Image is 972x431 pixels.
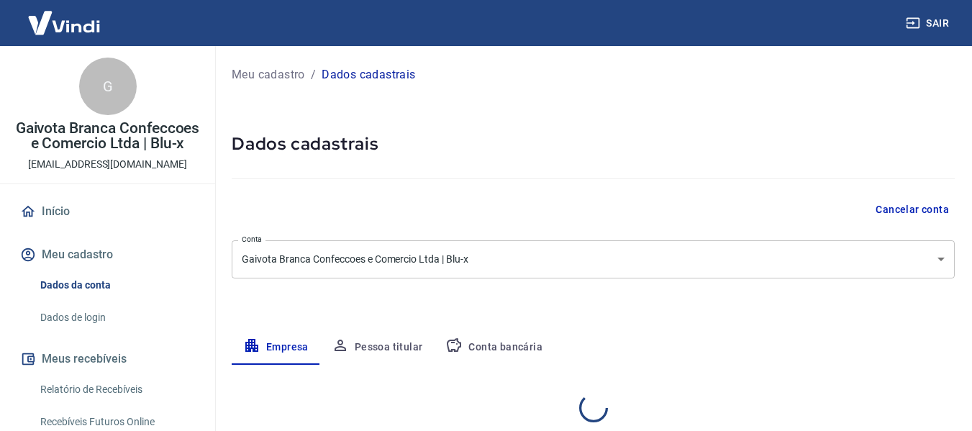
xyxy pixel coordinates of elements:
[434,330,554,365] button: Conta bancária
[903,10,955,37] button: Sair
[35,271,198,300] a: Dados da conta
[232,330,320,365] button: Empresa
[311,66,316,83] p: /
[17,196,198,227] a: Início
[35,375,198,404] a: Relatório de Recebíveis
[35,303,198,332] a: Dados de login
[28,157,187,172] p: [EMAIL_ADDRESS][DOMAIN_NAME]
[17,239,198,271] button: Meu cadastro
[17,1,111,45] img: Vindi
[242,234,262,245] label: Conta
[12,121,204,151] p: Gaivota Branca Confeccoes e Comercio Ltda | Blu-x
[232,240,955,278] div: Gaivota Branca Confeccoes e Comercio Ltda | Blu-x
[232,132,955,155] h5: Dados cadastrais
[79,58,137,115] div: G
[322,66,415,83] p: Dados cadastrais
[232,66,305,83] a: Meu cadastro
[17,343,198,375] button: Meus recebíveis
[870,196,955,223] button: Cancelar conta
[320,330,435,365] button: Pessoa titular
